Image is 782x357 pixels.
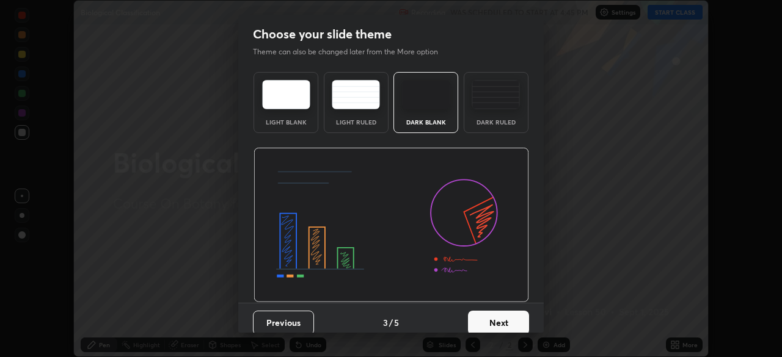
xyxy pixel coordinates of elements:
h2: Choose your slide theme [253,26,392,42]
button: Previous [253,311,314,335]
h4: 3 [383,316,388,329]
img: lightRuledTheme.5fabf969.svg [332,80,380,109]
img: darkRuledTheme.de295e13.svg [472,80,520,109]
h4: 5 [394,316,399,329]
div: Dark Ruled [472,119,521,125]
div: Dark Blank [401,119,450,125]
img: lightTheme.e5ed3b09.svg [262,80,310,109]
img: darkTheme.f0cc69e5.svg [402,80,450,109]
img: darkThemeBanner.d06ce4a2.svg [254,148,529,303]
p: Theme can also be changed later from the More option [253,46,451,57]
div: Light Blank [261,119,310,125]
button: Next [468,311,529,335]
div: Light Ruled [332,119,381,125]
h4: / [389,316,393,329]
